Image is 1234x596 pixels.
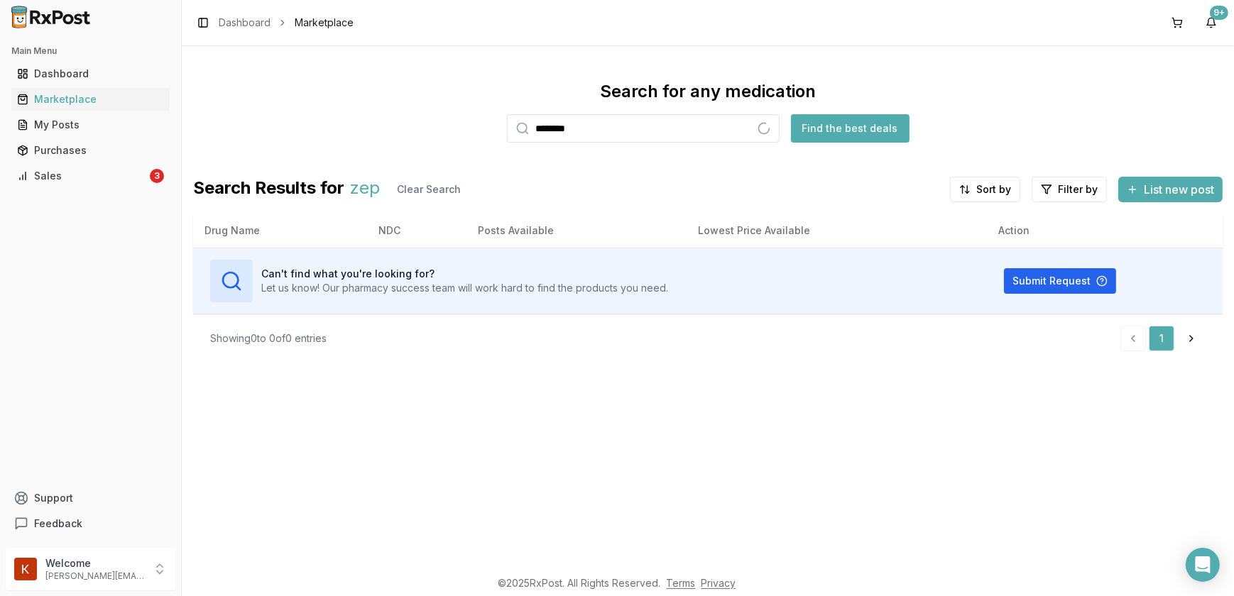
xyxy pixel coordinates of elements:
[1210,6,1228,20] div: 9+
[1177,326,1206,351] a: Go to next page
[11,112,170,138] a: My Posts
[1118,184,1223,198] a: List new post
[1144,181,1214,198] span: List new post
[11,138,170,163] a: Purchases
[6,88,175,111] button: Marketplace
[219,16,354,30] nav: breadcrumb
[667,577,696,589] a: Terms
[976,182,1011,197] span: Sort by
[1200,11,1223,34] button: 9+
[210,331,327,346] div: Showing 0 to 0 of 0 entries
[386,177,472,202] button: Clear Search
[295,16,354,30] span: Marketplace
[11,45,170,57] h2: Main Menu
[687,214,987,248] th: Lowest Price Available
[17,67,164,81] div: Dashboard
[193,177,344,202] span: Search Results for
[17,118,164,132] div: My Posts
[45,570,144,582] p: [PERSON_NAME][EMAIL_ADDRESS][DOMAIN_NAME]
[11,163,170,189] a: Sales3
[1032,177,1107,202] button: Filter by
[600,80,816,103] div: Search for any medication
[1186,548,1220,582] div: Open Intercom Messenger
[6,485,175,511] button: Support
[791,114,910,143] button: Find the best deals
[367,214,466,248] th: NDC
[1118,177,1223,202] button: List new post
[350,177,380,202] span: zep
[6,6,97,28] img: RxPost Logo
[11,87,170,112] a: Marketplace
[219,16,271,30] a: Dashboard
[150,169,164,183] div: 3
[17,169,147,183] div: Sales
[17,143,164,158] div: Purchases
[17,92,164,106] div: Marketplace
[701,577,736,589] a: Privacy
[1058,182,1098,197] span: Filter by
[1004,268,1116,294] button: Submit Request
[6,114,175,136] button: My Posts
[45,556,144,570] p: Welcome
[6,139,175,162] button: Purchases
[261,281,668,295] p: Let us know! Our pharmacy success team will work hard to find the products you need.
[6,511,175,536] button: Feedback
[14,558,37,580] img: User avatar
[987,214,1223,248] th: Action
[6,62,175,85] button: Dashboard
[11,61,170,87] a: Dashboard
[466,214,686,248] th: Posts Available
[34,517,82,531] span: Feedback
[6,165,175,187] button: Sales3
[1120,326,1206,351] nav: pagination
[950,177,1020,202] button: Sort by
[1149,326,1174,351] a: 1
[261,267,668,281] h3: Can't find what you're looking for?
[193,214,367,248] th: Drug Name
